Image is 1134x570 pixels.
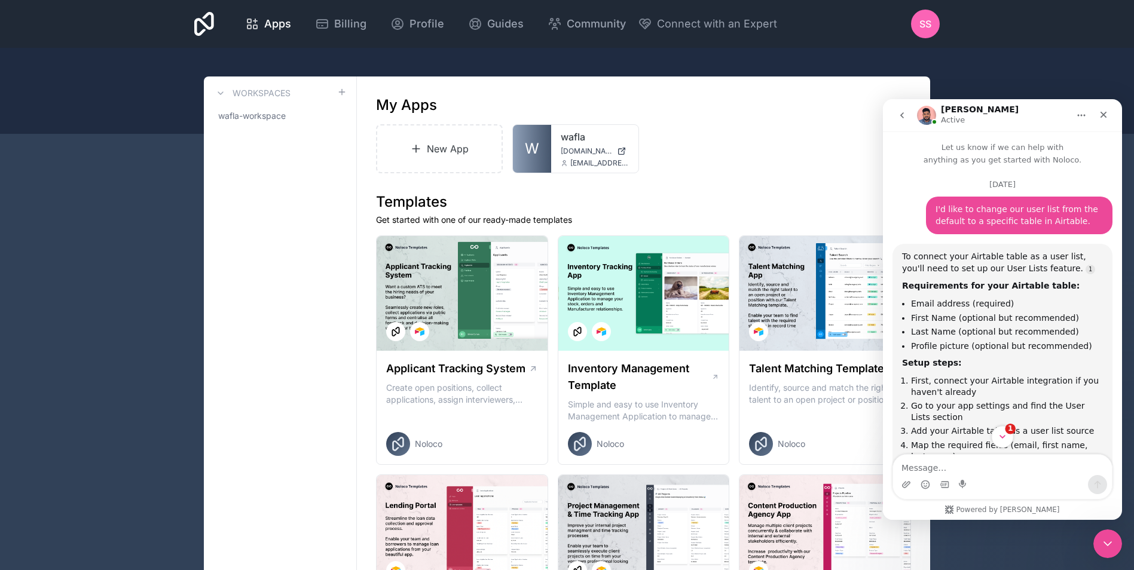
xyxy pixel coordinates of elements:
[459,11,533,37] a: Guides
[264,16,291,32] span: Apps
[597,438,624,450] span: Noloco
[236,11,301,37] a: Apps
[749,360,884,377] h1: Talent Matching Template
[381,11,454,37] a: Profile
[597,327,606,336] img: Airtable Logo
[561,130,629,144] a: wafla
[218,110,286,122] span: wafla-workspace
[919,17,931,31] span: SS
[415,438,442,450] span: Noloco
[561,146,612,156] span: [DOMAIN_NAME]
[525,139,539,158] span: W
[568,360,711,394] h1: Inventory Management Template
[376,214,911,226] p: Get started with one of our ready-made templates
[778,438,805,450] span: Noloco
[213,86,291,100] a: Workspaces
[657,16,777,32] span: Connect with an Expert
[233,87,291,99] h3: Workspaces
[305,11,376,37] a: Billing
[513,125,551,173] a: W
[570,158,629,168] span: [EMAIL_ADDRESS][DOMAIN_NAME]
[213,105,347,127] a: wafla-workspace
[386,360,525,377] h1: Applicant Tracking System
[487,16,524,32] span: Guides
[561,146,629,156] a: [DOMAIN_NAME]
[334,16,366,32] span: Billing
[538,11,635,37] a: Community
[415,327,424,336] img: Airtable Logo
[754,327,763,336] img: Airtable Logo
[638,16,777,32] button: Connect with an Expert
[376,124,503,173] a: New App
[1093,529,1122,558] iframe: Intercom live chat
[567,16,626,32] span: Community
[409,16,444,32] span: Profile
[568,399,720,422] p: Simple and easy to use Inventory Management Application to manage your stock, orders and Manufact...
[883,99,1122,520] iframe: Intercom live chat
[376,192,911,212] h1: Templates
[376,96,437,115] h1: My Apps
[386,382,538,406] p: Create open positions, collect applications, assign interviewers, centralise candidate feedback a...
[749,382,901,406] p: Identify, source and match the right talent to an open project or position with our Talent Matchi...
